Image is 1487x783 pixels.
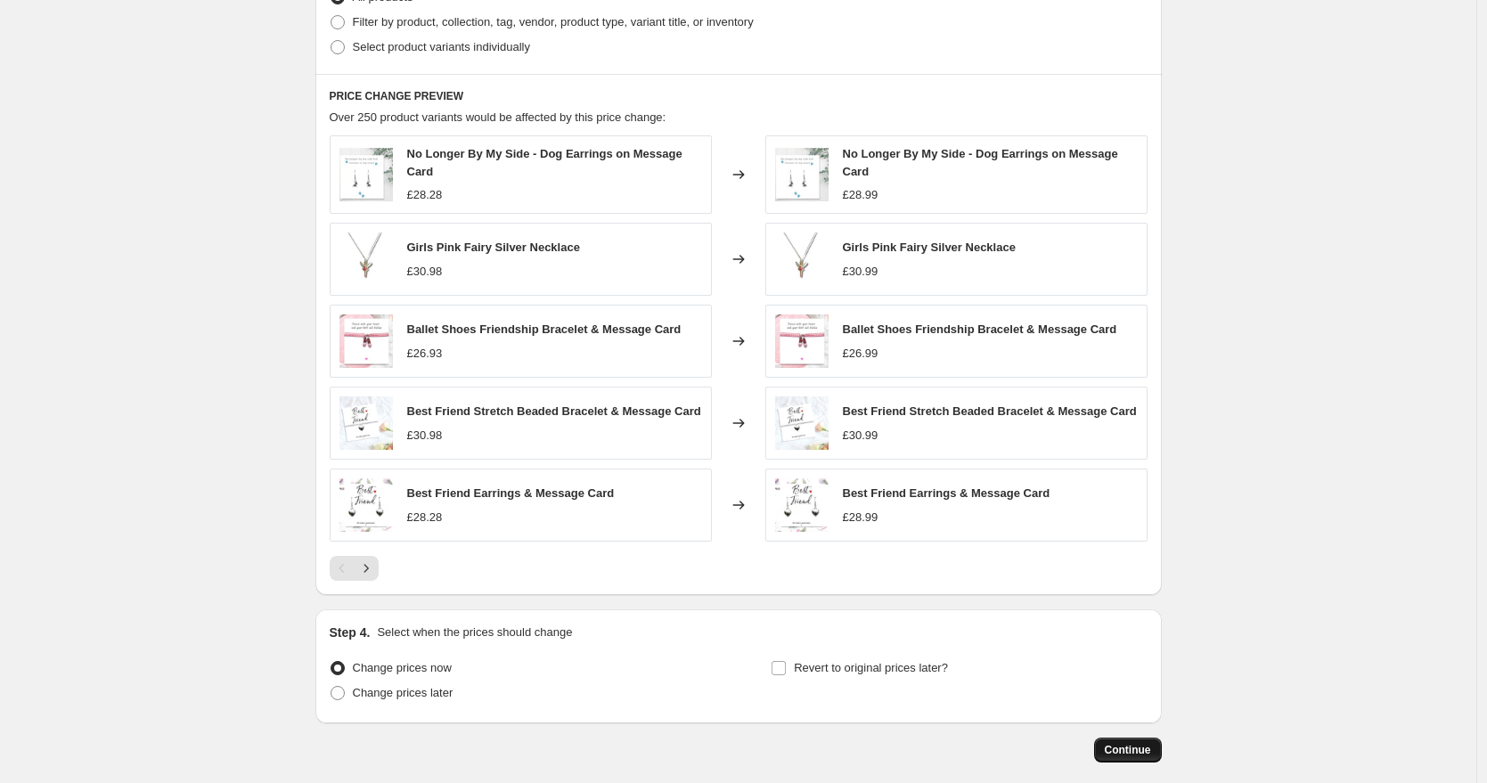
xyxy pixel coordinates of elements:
span: Girls Pink Fairy Silver Necklace [407,241,580,254]
div: £28.28 [407,186,443,204]
span: Ballet Shoes Friendship Bracelet & Message Card [407,322,682,336]
button: Next [354,556,379,581]
div: £30.98 [407,263,443,281]
div: £30.99 [843,263,878,281]
span: Over 250 product variants would be affected by this price change: [330,110,666,124]
div: £26.93 [407,345,443,363]
img: S069723000_0_80x.jpg [775,314,829,368]
span: Filter by product, collection, tag, vendor, product type, variant title, or inventory [353,15,754,29]
div: £28.99 [843,186,878,204]
span: Best Friend Stretch Beaded Bracelet & Message Card [843,404,1137,418]
span: Best Friend Earrings & Message Card [407,486,615,500]
h6: PRICE CHANGE PREVIEW [330,89,1148,103]
div: £30.99 [843,427,878,445]
p: Select when the prices should change [377,624,572,641]
h2: Step 4. [330,624,371,641]
span: Change prices now [353,661,452,674]
div: £30.98 [407,427,443,445]
span: No Longer By My Side - Dog Earrings on Message Card [407,147,682,178]
div: £28.28 [407,509,443,526]
img: S069723279_0_80x.jpg [339,478,393,532]
span: Best Friend Stretch Beaded Bracelet & Message Card [407,404,701,418]
span: Best Friend Earrings & Message Card [843,486,1050,500]
img: S069723279_0_80x.jpg [775,478,829,532]
img: S069723018_0_80x.jpg [775,148,829,201]
img: S069723275_0_80x.jpg [775,396,829,450]
span: No Longer By My Side - Dog Earrings on Message Card [843,147,1118,178]
img: S069723018_0_80x.jpg [339,148,393,201]
nav: Pagination [330,556,379,581]
div: £28.99 [843,509,878,526]
span: Revert to original prices later? [794,661,948,674]
img: S069723275_0_80x.jpg [339,396,393,450]
img: S069868191_0_80x.jpg [775,232,829,286]
img: S069723000_0_80x.jpg [339,314,393,368]
span: Change prices later [353,686,453,699]
span: Select product variants individually [353,40,530,53]
span: Ballet Shoes Friendship Bracelet & Message Card [843,322,1117,336]
span: Girls Pink Fairy Silver Necklace [843,241,1016,254]
div: £26.99 [843,345,878,363]
img: S069868191_0_80x.jpg [339,232,393,286]
button: Continue [1094,738,1162,763]
span: Continue [1105,743,1151,757]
